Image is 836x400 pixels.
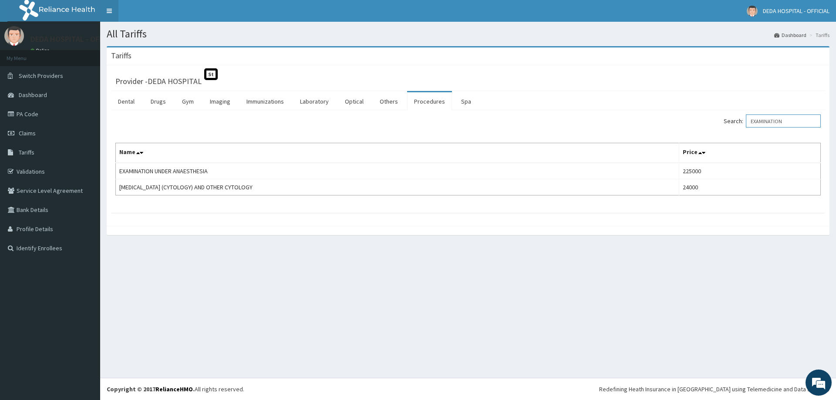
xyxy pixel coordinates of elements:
span: Switch Providers [19,72,63,80]
td: [MEDICAL_DATA] (CYTOLOGY) AND OTHER CYTOLOGY [116,179,679,195]
th: Price [679,143,821,163]
a: Laboratory [293,92,336,111]
div: Minimize live chat window [143,4,164,25]
span: Tariffs [19,148,34,156]
a: Others [373,92,405,111]
div: Redefining Heath Insurance in [GEOGRAPHIC_DATA] using Telemedicine and Data Science! [599,385,829,393]
span: We're online! [51,110,120,198]
div: Chat with us now [45,49,146,60]
li: Tariffs [807,31,829,39]
a: Dashboard [774,31,806,39]
h3: Provider - DEDA HOSPITAL [115,77,202,85]
a: Imaging [203,92,237,111]
span: St [204,68,218,80]
a: Dental [111,92,142,111]
strong: Copyright © 2017 . [107,385,195,393]
a: Gym [175,92,201,111]
td: 225000 [679,163,821,179]
footer: All rights reserved. [100,378,836,400]
input: Search: [746,114,821,128]
a: Online [30,47,51,54]
p: DEDA HOSPITAL - OFFICIAL [30,35,120,43]
a: Spa [454,92,478,111]
img: User Image [4,26,24,46]
td: EXAMINATION UNDER ANAESTHESIA [116,163,679,179]
span: Claims [19,129,36,137]
h1: All Tariffs [107,28,829,40]
h3: Tariffs [111,52,131,60]
a: Procedures [407,92,452,111]
td: 24000 [679,179,821,195]
a: Optical [338,92,371,111]
th: Name [116,143,679,163]
img: User Image [747,6,758,17]
img: d_794563401_company_1708531726252_794563401 [16,44,35,65]
a: RelianceHMO [155,385,193,393]
span: Dashboard [19,91,47,99]
label: Search: [724,114,821,128]
a: Drugs [144,92,173,111]
a: Immunizations [239,92,291,111]
span: DEDA HOSPITAL - OFFICIAL [763,7,829,15]
textarea: Type your message and hit 'Enter' [4,238,166,268]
